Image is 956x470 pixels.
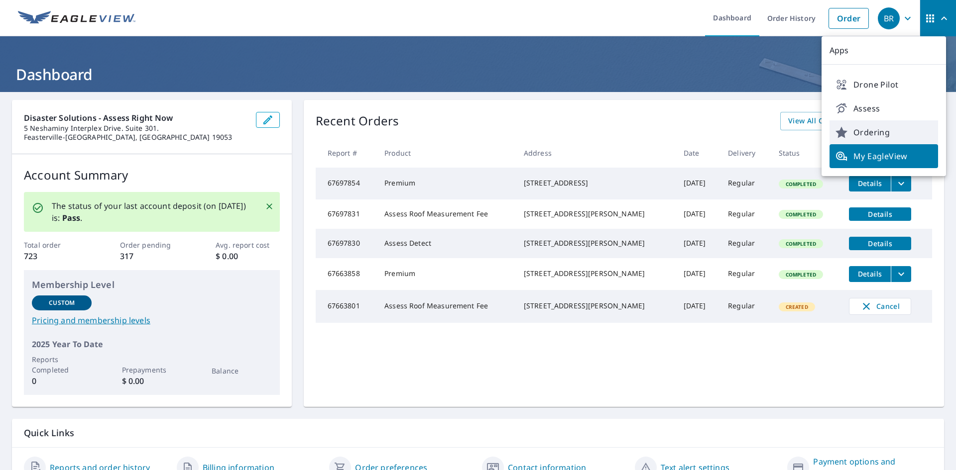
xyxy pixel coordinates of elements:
[316,112,399,130] p: Recent Orders
[849,266,891,282] button: detailsBtn-67663858
[18,11,135,26] img: EV Logo
[855,179,885,188] span: Details
[720,138,771,168] th: Delivery
[212,366,271,376] p: Balance
[676,199,720,229] td: [DATE]
[376,168,516,199] td: Premium
[216,240,279,250] p: Avg. report cost
[676,229,720,258] td: [DATE]
[32,338,272,350] p: 2025 Year To Date
[849,237,911,250] button: detailsBtn-67697830
[720,168,771,199] td: Regular
[24,124,248,133] p: 5 Neshaminy Interplex Drive. Suite 301.
[676,138,720,168] th: Date
[830,96,938,120] a: Assess
[780,211,822,218] span: Completed
[780,303,814,310] span: Created
[676,168,720,199] td: [DATE]
[720,199,771,229] td: Regular
[24,427,932,439] p: Quick Links
[52,200,253,224] p: The status of your last account deposit (on [DATE]) is: .
[316,199,377,229] td: 67697831
[788,115,843,127] span: View All Orders
[122,365,182,375] p: Prepayments
[836,102,932,114] span: Assess
[376,290,516,323] td: Assess Roof Measurement Fee
[830,73,938,96] a: Drone Pilot
[49,298,75,307] p: Custom
[780,240,822,247] span: Completed
[676,258,720,290] td: [DATE]
[32,375,92,387] p: 0
[780,112,851,130] a: View All Orders
[32,278,272,291] p: Membership Level
[24,240,88,250] p: Total order
[524,178,668,188] div: [STREET_ADDRESS]
[24,166,280,184] p: Account Summary
[836,126,932,138] span: Ordering
[855,239,905,248] span: Details
[720,258,771,290] td: Regular
[122,375,182,387] p: $ 0.00
[849,207,911,221] button: detailsBtn-67697831
[822,36,946,65] p: Apps
[849,298,911,315] button: Cancel
[836,79,932,91] span: Drone Pilot
[855,209,905,219] span: Details
[830,120,938,144] a: Ordering
[316,290,377,323] td: 67663801
[62,212,81,223] b: Pass
[524,269,668,279] div: [STREET_ADDRESS][PERSON_NAME]
[376,258,516,290] td: Premium
[316,168,377,199] td: 67697854
[524,238,668,248] div: [STREET_ADDRESS][PERSON_NAME]
[32,314,272,326] a: Pricing and membership levels
[24,112,248,124] p: Disaster Solutions - Assess Right Now
[316,229,377,258] td: 67697830
[516,138,676,168] th: Address
[859,300,901,312] span: Cancel
[524,301,668,311] div: [STREET_ADDRESS][PERSON_NAME]
[780,181,822,188] span: Completed
[316,258,377,290] td: 67663858
[32,354,92,375] p: Reports Completed
[720,229,771,258] td: Regular
[524,209,668,219] div: [STREET_ADDRESS][PERSON_NAME]
[830,144,938,168] a: My EagleView
[376,199,516,229] td: Assess Roof Measurement Fee
[829,8,869,29] a: Order
[720,290,771,323] td: Regular
[780,271,822,278] span: Completed
[12,64,944,85] h1: Dashboard
[263,200,276,213] button: Close
[878,7,900,29] div: BR
[771,138,841,168] th: Status
[120,250,184,262] p: 317
[855,269,885,279] span: Details
[891,176,911,191] button: filesDropdownBtn-67697854
[316,138,377,168] th: Report #
[676,290,720,323] td: [DATE]
[24,133,248,142] p: Feasterville-[GEOGRAPHIC_DATA], [GEOGRAPHIC_DATA] 19053
[376,229,516,258] td: Assess Detect
[376,138,516,168] th: Product
[849,176,891,191] button: detailsBtn-67697854
[836,150,932,162] span: My EagleView
[891,266,911,282] button: filesDropdownBtn-67663858
[24,250,88,262] p: 723
[120,240,184,250] p: Order pending
[216,250,279,262] p: $ 0.00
